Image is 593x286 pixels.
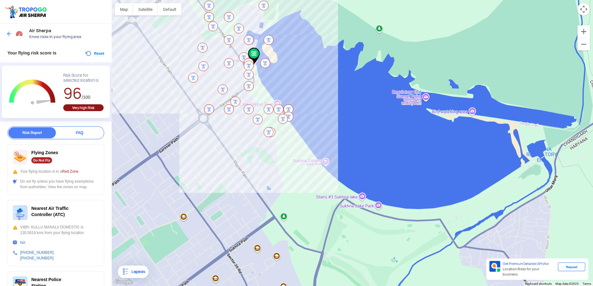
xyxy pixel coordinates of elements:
[489,261,500,272] img: Premium APIs
[29,28,105,33] span: Air Sherpa
[7,73,58,112] g: Chart
[8,127,56,138] div: Risk Report
[31,206,69,217] span: Nearest Air Traffic Controller (ATC)
[129,268,145,275] div: Legends
[6,31,12,37] img: ic_arrow_back_blue.svg
[555,282,579,285] span: Map data ©2025
[13,179,99,190] div: Do not fly unless you have flying exemptions from authorities. View the zones on map.
[577,3,590,15] button: Map camera controls
[63,73,104,83] div: Risk Score for selected location is
[7,50,56,55] span: Your flying risk score is
[582,282,591,285] a: Terms
[13,205,28,220] img: ic_atc.svg
[558,262,585,271] div: Request
[20,240,25,245] a: NA
[20,250,54,255] a: [PHONE_NUMBER]
[13,169,99,174] div: Your flying location is in a
[29,34,105,39] span: Know risks in your flying area
[577,25,590,38] button: Zoom in
[31,157,52,163] div: Do Not Fly
[56,127,103,138] div: FAQ
[113,278,134,286] a: Open this area in Google Maps (opens a new window)
[62,169,78,174] span: Red Zone
[63,84,82,103] span: 96
[133,3,158,15] button: Show satellite imagery
[5,5,49,19] img: ic_tgdronemaps.svg
[577,38,590,50] button: Zoom out
[31,150,58,155] span: Flying Zones
[503,262,544,266] span: Get Premium Detailed APIs
[115,3,133,15] button: Show street map
[16,30,23,37] img: Risk Scores
[85,50,104,57] button: Reset
[122,268,129,275] img: Legends
[500,261,558,277] div: for Location Risks for your business.
[13,224,99,236] div: VIBR- KULLU MANALI/ DOMESTIC is 130.0819 kms from your flying location
[13,149,28,164] img: ic_nofly.svg
[63,104,104,111] div: Very high Risk
[113,278,134,286] img: Google
[82,95,90,100] span: /100
[525,282,552,286] button: Keyboard shortcuts
[20,256,54,260] a: [PHONE_NUMBER]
